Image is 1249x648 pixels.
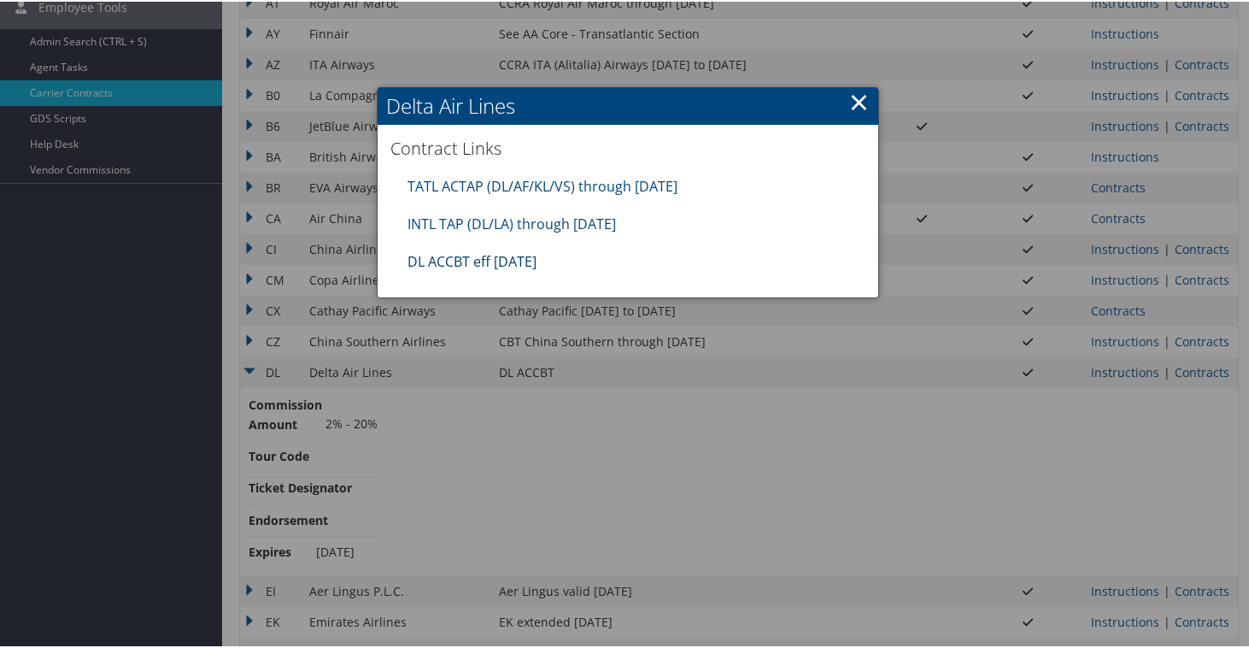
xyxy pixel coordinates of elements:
a: INTL TAP (DL/LA) through [DATE] [408,213,616,232]
h3: Contract Links [390,135,865,159]
a: DL ACCBT eff [DATE] [408,250,537,269]
a: × [849,83,869,117]
h2: Delta Air Lines [378,85,878,123]
a: TATL ACTAP (DL/AF/KL/VS) through [DATE] [408,175,677,194]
